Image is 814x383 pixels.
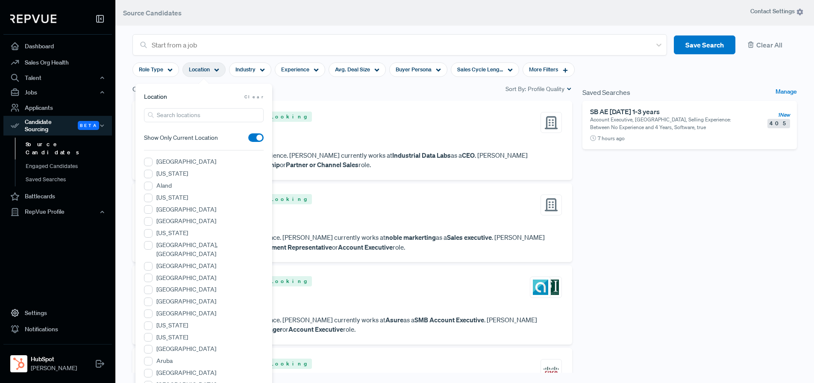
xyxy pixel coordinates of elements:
a: HubSpotHubSpot[PERSON_NAME] [3,344,112,376]
span: 405 [767,119,790,128]
label: Aruba [156,356,173,365]
label: [GEOGRAPHIC_DATA] [156,297,216,306]
label: [GEOGRAPHIC_DATA] [156,345,216,354]
label: [GEOGRAPHIC_DATA] [156,157,216,166]
img: Fisher Investments [544,280,559,295]
a: Notifications [3,321,112,337]
span: Profile Quality [528,85,564,94]
button: RepVue Profile [3,205,112,219]
div: Candidate Sourcing [3,116,112,136]
button: Talent [3,71,112,85]
span: [PERSON_NAME] [31,364,77,373]
p: has years of sales experience. [PERSON_NAME] currently works at as a . [PERSON_NAME] is looking f... [143,233,562,252]
label: [US_STATE] [156,333,188,342]
span: Clear [244,94,264,100]
a: Settings [3,305,112,321]
label: [GEOGRAPHIC_DATA] [156,262,216,271]
p: Account Executive, [GEOGRAPHIC_DATA], Selling Experience: Between No Experience and 4 Years, Soft... [590,116,746,131]
label: [US_STATE] [156,193,188,202]
label: [GEOGRAPHIC_DATA], [GEOGRAPHIC_DATA] [156,241,264,259]
span: Role Type [139,65,163,74]
button: Jobs [3,85,112,100]
strong: Industrial Data Labs [392,151,451,159]
h6: SB AE [DATE] 1-3 years [590,108,763,116]
span: Candidates [132,84,167,94]
label: [US_STATE] [156,169,188,178]
p: has years of sales experience. [PERSON_NAME] currently works at as a . [PERSON_NAME] is looking f... [143,150,562,170]
label: [GEOGRAPHIC_DATA] [156,309,216,318]
a: Applicants [3,100,112,116]
span: Show Only Current Location [144,133,218,142]
a: Engaged Candidates [15,159,123,173]
label: [GEOGRAPHIC_DATA] [156,274,216,283]
span: Location [189,65,210,74]
span: Saved Searches [582,87,630,97]
strong: Account Executive [288,325,343,333]
p: has years of sales experience. [PERSON_NAME] currently works at as a . [PERSON_NAME] is looking f... [143,315,562,334]
label: Aland [156,181,172,190]
a: Manage [776,87,797,97]
strong: Partner or Channel Sales [286,160,359,169]
strong: CEO [462,151,475,159]
span: Sales Cycle Length [457,65,503,74]
a: Source Candidates [15,138,123,159]
input: Search locations [144,108,264,122]
span: Experience [281,65,309,74]
div: Sort By: [505,85,572,94]
img: RepVue [10,15,56,23]
span: Contact Settings [750,7,804,16]
strong: Account Executive [338,243,393,251]
button: Candidate Sourcing Beta [3,116,112,136]
label: [GEOGRAPHIC_DATA] [156,285,216,294]
a: Battlecards [3,189,112,205]
label: [GEOGRAPHIC_DATA] [156,205,216,214]
span: Avg. Deal Size [335,65,370,74]
img: HubSpot [12,357,26,371]
label: [US_STATE] [156,229,188,238]
strong: Sales executive [447,233,492,242]
button: Clear All [742,35,797,55]
a: Sales Org Health [3,54,112,71]
label: [GEOGRAPHIC_DATA] [156,368,216,377]
strong: HubSpot [31,355,77,364]
span: 1 New [778,111,790,119]
span: More Filters [529,65,558,74]
span: Buyer Persona [396,65,432,74]
button: Save Search [674,35,735,55]
img: Cisco Systems [544,362,559,377]
strong: Asure [385,315,403,324]
strong: noble markerting [385,233,436,242]
span: Beta [78,121,99,130]
label: [GEOGRAPHIC_DATA] [156,217,216,226]
a: Dashboard [3,38,112,54]
a: Saved Searches [15,173,123,186]
label: [US_STATE] [156,321,188,330]
span: Source Candidates [123,9,182,17]
strong: Sales Development Representative [230,243,332,251]
img: Asure [533,280,548,295]
strong: SMB Account Executive [414,315,484,324]
span: Location [144,92,167,101]
span: 7 hours ago [598,135,625,142]
span: Industry [235,65,256,74]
